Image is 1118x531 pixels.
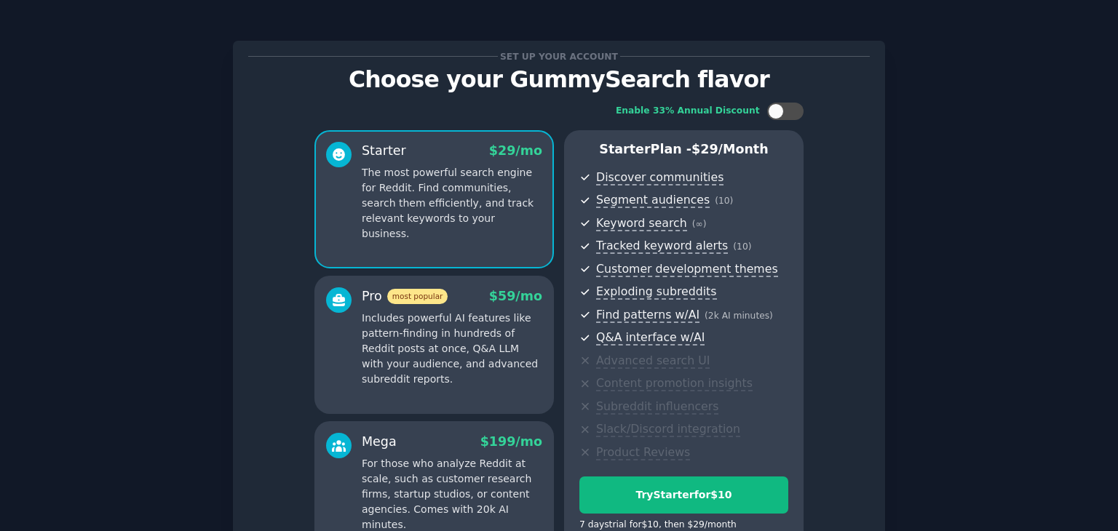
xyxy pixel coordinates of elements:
[715,196,733,206] span: ( 10 )
[596,399,718,415] span: Subreddit influencers
[596,376,753,391] span: Content promotion insights
[248,67,870,92] p: Choose your GummySearch flavor
[387,289,448,304] span: most popular
[579,476,788,514] button: TryStarterfor$10
[362,142,406,160] div: Starter
[596,284,716,300] span: Exploding subreddits
[596,193,710,208] span: Segment audiences
[498,49,621,64] span: Set up your account
[596,262,778,277] span: Customer development themes
[596,445,690,460] span: Product Reviews
[596,308,699,323] span: Find patterns w/AI
[596,216,687,231] span: Keyword search
[596,354,710,369] span: Advanced search UI
[596,330,705,346] span: Q&A interface w/AI
[691,142,769,156] span: $ 29 /month
[705,311,773,321] span: ( 2k AI minutes )
[362,311,542,387] p: Includes powerful AI features like pattern-finding in hundreds of Reddit posts at once, Q&A LLM w...
[596,422,740,437] span: Slack/Discord integration
[362,165,542,241] p: The most powerful search engine for Reddit. Find communities, search them efficiently, and track ...
[362,433,397,451] div: Mega
[362,287,448,306] div: Pro
[580,487,788,503] div: Try Starter for $10
[489,143,542,158] span: $ 29 /mo
[692,219,707,229] span: ( ∞ )
[733,241,751,252] span: ( 10 )
[596,239,728,254] span: Tracked keyword alerts
[579,140,788,159] p: Starter Plan -
[616,105,760,118] div: Enable 33% Annual Discount
[480,434,542,449] span: $ 199 /mo
[489,289,542,303] span: $ 59 /mo
[596,170,723,185] span: Discover communities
